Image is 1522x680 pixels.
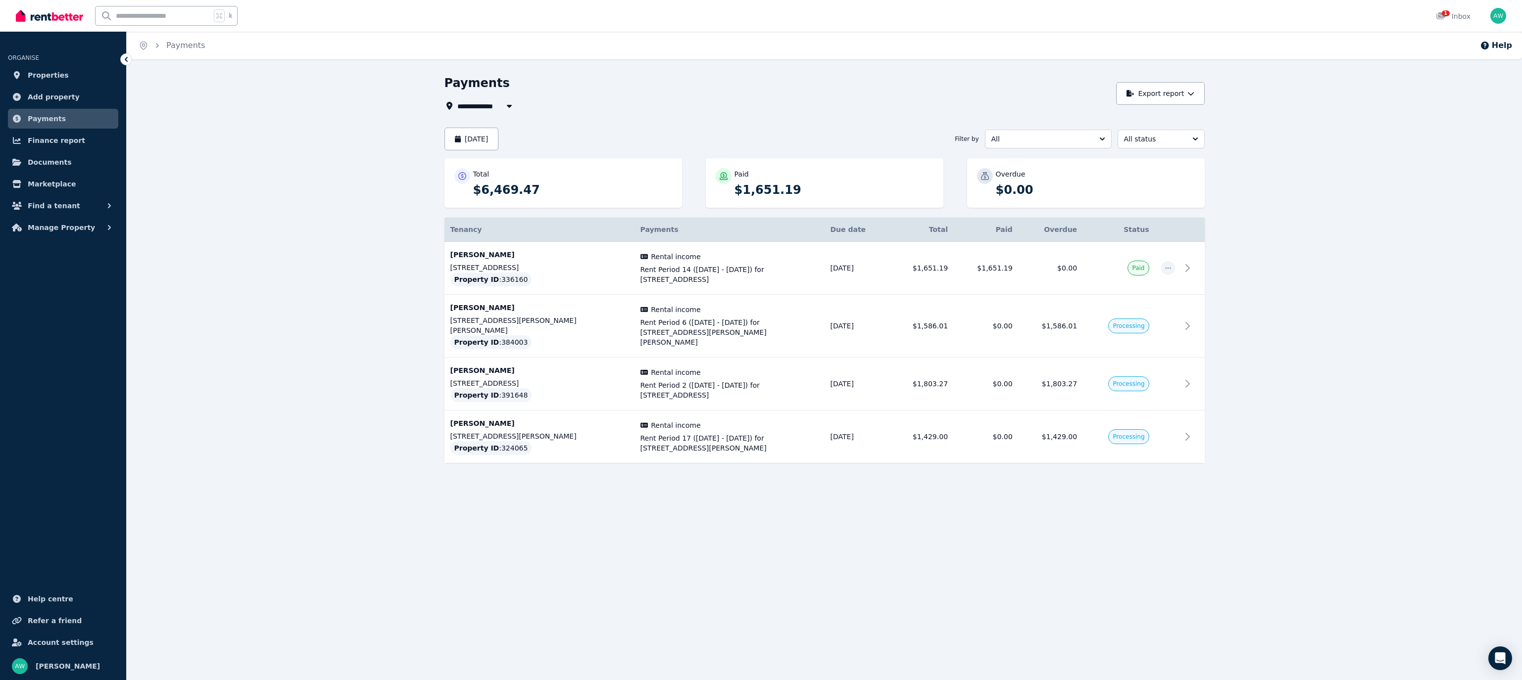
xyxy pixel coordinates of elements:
button: Help [1480,40,1512,51]
a: Marketplace [8,174,118,194]
nav: Breadcrumb [127,32,217,59]
td: [DATE] [825,358,889,410]
div: : 384003 [450,335,532,349]
td: [DATE] [825,295,889,358]
span: Account settings [28,636,94,648]
p: Total [473,169,490,179]
a: Payments [8,109,118,129]
span: Payments [28,113,66,125]
p: [PERSON_NAME] [450,303,629,313]
a: Documents [8,152,118,172]
a: Properties [8,65,118,85]
img: Andrew Wong [12,658,28,674]
p: [STREET_ADDRESS] [450,378,629,388]
th: Total [889,218,954,242]
td: $0.00 [954,410,1019,463]
span: ORGANISE [8,54,39,61]
span: Find a tenant [28,200,80,212]
td: [DATE] [825,410,889,463]
td: $0.00 [954,295,1019,358]
td: $1,586.01 [889,295,954,358]
a: Finance report [8,131,118,150]
span: Rent Period 6 ([DATE] - [DATE]) for [STREET_ADDRESS][PERSON_NAME][PERSON_NAME] [640,317,819,347]
div: Inbox [1436,11,1471,21]
button: Find a tenant [8,196,118,216]
div: : 324065 [450,441,532,455]
span: Finance report [28,135,85,146]
span: Properties [28,69,69,81]
p: $1,651.19 [735,182,933,198]
img: Andrew Wong [1490,8,1506,24]
div: : 391648 [450,388,532,402]
a: Payments [166,41,205,50]
th: Overdue [1019,218,1083,242]
span: Documents [28,156,72,168]
span: k [229,12,232,20]
span: Rent Period 14 ([DATE] - [DATE]) for [STREET_ADDRESS] [640,265,819,284]
a: Help centre [8,589,118,609]
span: Refer a friend [28,615,82,627]
p: [PERSON_NAME] [450,418,629,428]
a: Add property [8,87,118,107]
p: Overdue [996,169,1026,179]
span: $1,586.01 [1042,322,1077,330]
span: Property ID [454,443,499,453]
p: $0.00 [996,182,1195,198]
span: $1,803.27 [1042,380,1077,388]
td: $1,803.27 [889,358,954,410]
a: Account settings [8,633,118,652]
p: [STREET_ADDRESS] [450,263,629,272]
span: Property ID [454,274,499,284]
h1: Payments [444,75,510,91]
span: Filter by [955,135,979,143]
p: $6,469.47 [473,182,672,198]
span: Property ID [454,390,499,400]
div: : 336160 [450,272,532,286]
span: Rental income [651,367,700,377]
span: Processing [1113,433,1144,441]
span: $0.00 [1057,264,1077,272]
p: [PERSON_NAME] [450,365,629,375]
button: All [985,130,1112,148]
td: $1,651.19 [954,242,1019,295]
span: Paid [1132,264,1144,272]
span: All status [1124,134,1184,144]
button: All status [1118,130,1205,148]
button: [DATE] [444,128,499,150]
span: Marketplace [28,178,76,190]
td: $1,651.19 [889,242,954,295]
span: $1,429.00 [1042,433,1077,441]
td: $0.00 [954,358,1019,410]
span: Add property [28,91,80,103]
span: Rental income [651,420,700,430]
span: Payments [640,226,679,233]
p: [PERSON_NAME] [450,250,629,260]
button: Manage Property [8,218,118,237]
span: 1 [1442,10,1450,16]
th: Tenancy [444,218,635,242]
img: RentBetter [16,8,83,23]
td: [DATE] [825,242,889,295]
th: Status [1083,218,1155,242]
span: Rent Period 17 ([DATE] - [DATE]) for [STREET_ADDRESS][PERSON_NAME] [640,433,819,453]
span: Property ID [454,337,499,347]
th: Paid [954,218,1019,242]
span: Manage Property [28,222,95,233]
p: [STREET_ADDRESS][PERSON_NAME][PERSON_NAME] [450,316,629,335]
span: All [991,134,1091,144]
span: Processing [1113,380,1144,388]
span: [PERSON_NAME] [36,660,100,672]
span: Rental income [651,252,700,262]
a: Refer a friend [8,611,118,631]
span: Help centre [28,593,73,605]
p: Paid [735,169,749,179]
th: Due date [825,218,889,242]
span: Rent Period 2 ([DATE] - [DATE]) for [STREET_ADDRESS] [640,380,819,400]
span: Processing [1113,322,1144,330]
span: Rental income [651,305,700,315]
p: [STREET_ADDRESS][PERSON_NAME] [450,431,629,441]
button: Export report [1116,82,1205,105]
div: Open Intercom Messenger [1488,646,1512,670]
td: $1,429.00 [889,410,954,463]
